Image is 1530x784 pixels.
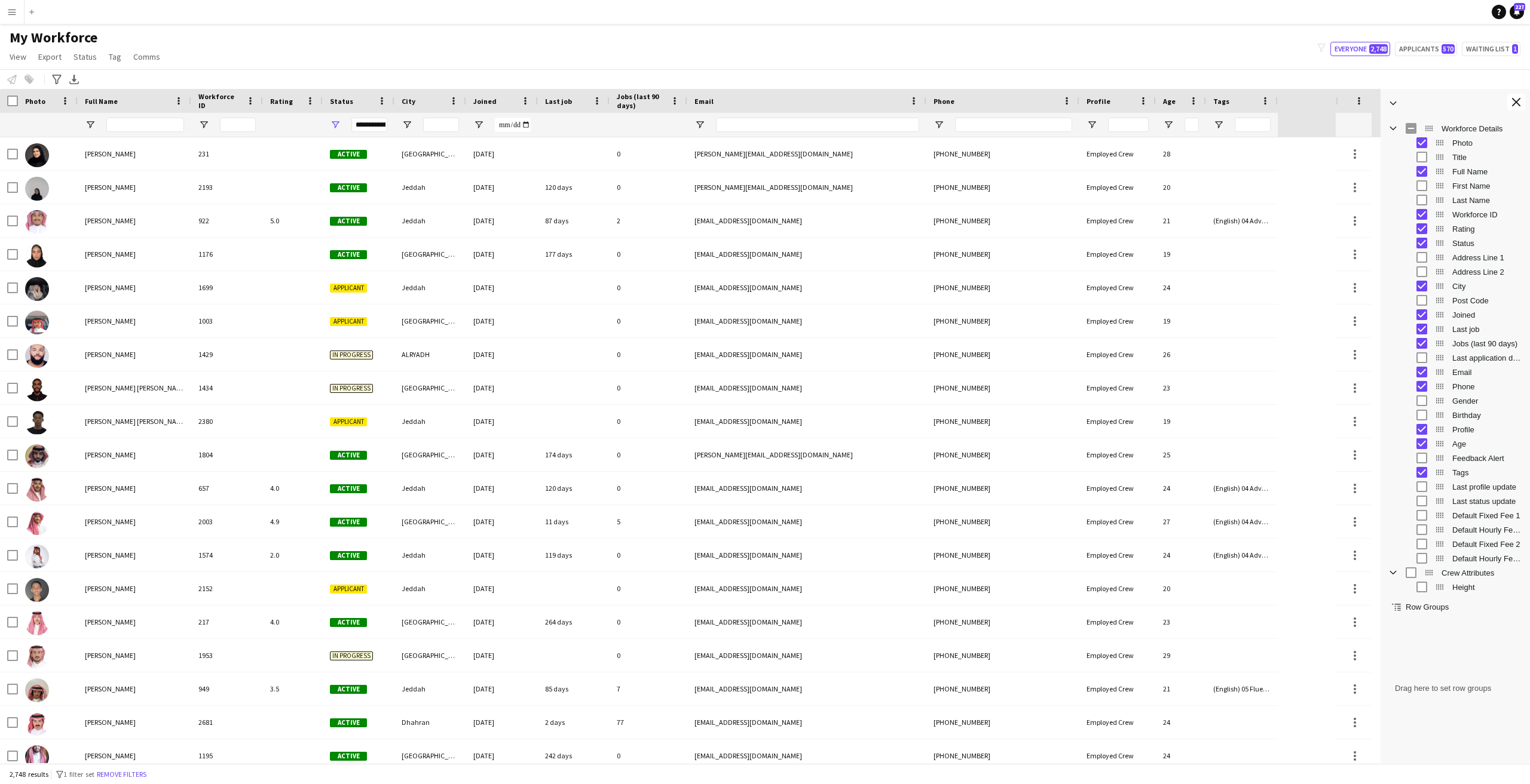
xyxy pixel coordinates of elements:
[394,672,466,705] div: Jeddah
[1079,605,1156,638] div: Employed Crew
[1079,672,1156,705] div: Employed Crew
[191,405,263,438] div: 2380
[263,204,323,237] div: 5.0
[1452,239,1523,248] span: Status
[926,739,1079,772] div: [PHONE_NUMBER]
[263,505,323,538] div: 4.9
[69,49,102,64] a: Status
[330,119,341,130] button: Open Filter Menu
[1079,505,1156,538] div: Employed Crew
[1156,572,1206,605] div: 20
[25,611,49,635] img: Abdulaziz AL Abdullah
[1452,182,1523,190] span: First Name
[394,405,466,438] div: Jeddah
[191,305,263,337] div: 1003
[1452,482,1523,491] span: Last profile update
[1079,204,1156,237] div: Employed Crew
[191,204,263,237] div: 922
[1156,539,1206,571] div: 24
[1156,405,1206,438] div: 19
[394,171,466,204] div: Jeddah
[473,119,484,130] button: Open Filter Menu
[1452,468,1523,477] span: Tags
[934,119,944,130] button: Open Filter Menu
[1514,3,1525,11] span: 227
[394,238,466,270] div: [GEOGRAPHIC_DATA]
[25,143,49,167] img: Aahwaq Alghamdi
[466,505,538,538] div: [DATE]
[25,478,49,502] img: Abdulaziz Abdulghani
[1452,268,1523,276] span: Address Line 2
[1452,497,1523,506] span: Last status update
[10,51,26,62] span: View
[1452,411,1523,420] span: Birthday
[926,238,1079,270] div: [PHONE_NUMBER]
[1442,568,1523,577] span: Crew Attributes
[687,338,926,371] div: [EMAIL_ADDRESS][DOMAIN_NAME]
[1156,238,1206,270] div: 19
[926,204,1079,237] div: [PHONE_NUMBER]
[466,238,538,270] div: [DATE]
[394,472,466,505] div: Jeddah
[610,572,687,605] div: 0
[687,204,926,237] div: [EMAIL_ADDRESS][DOMAIN_NAME]
[1381,121,1530,136] div: Workforce Details Column Group
[1452,196,1523,205] span: Last Name
[1381,422,1530,436] div: Profile Column
[466,706,538,739] div: [DATE]
[1381,436,1530,451] div: Age Column
[1452,282,1523,291] span: City
[25,177,49,201] img: Aalya Ammar
[466,405,538,438] div: [DATE]
[394,639,466,672] div: [GEOGRAPHIC_DATA]
[466,472,538,505] div: [DATE]
[1452,325,1523,334] span: Last job
[25,310,49,334] img: Abdalhh Alanze
[610,539,687,571] div: 0
[1452,253,1523,262] span: Address Line 1
[610,505,687,538] div: 5
[1381,565,1530,580] div: Crew Attributes Column Group
[25,277,49,301] img: Abdalaziz Alrdadi
[1381,613,1530,763] div: Row Groups
[1452,296,1523,305] span: Post Code
[220,118,256,132] input: Workforce ID Filter Input
[423,118,459,132] input: City Filter Input
[1395,42,1457,56] button: Applicants570
[538,204,610,237] div: 87 days
[1079,739,1156,772] div: Employed Crew
[1452,353,1523,362] span: Last application date
[1163,119,1174,130] button: Open Filter Menu
[926,338,1079,371] div: [PHONE_NUMBER]
[466,438,538,471] div: [DATE]
[1381,465,1530,479] div: Tags Column
[1381,580,1530,594] div: Height Column
[538,605,610,638] div: 264 days
[687,639,926,672] div: [EMAIL_ADDRESS][DOMAIN_NAME]
[926,505,1079,538] div: [PHONE_NUMBER]
[191,505,263,538] div: 2003
[687,137,926,170] div: [PERSON_NAME][EMAIL_ADDRESS][DOMAIN_NAME]
[1442,124,1523,133] span: Workforce Details
[1079,171,1156,204] div: Employed Crew
[926,271,1079,304] div: [PHONE_NUMBER]
[926,572,1079,605] div: [PHONE_NUMBER]
[1156,505,1206,538] div: 27
[1156,706,1206,739] div: 24
[610,204,687,237] div: 2
[538,539,610,571] div: 119 days
[1381,150,1530,164] div: Title Column
[191,338,263,371] div: 1429
[1206,672,1278,705] div: (English) 05 Fluent , (Experience) 01 Newbies, (PPSS) 02 IP, (Role) 04 Host & Hostesses, (Role) 0...
[1156,672,1206,705] div: 21
[1381,179,1530,193] div: First Name Column
[1079,639,1156,672] div: Employed Crew
[1381,322,1530,336] div: Last job Column
[33,49,66,64] a: Export
[466,137,538,170] div: [DATE]
[191,171,263,204] div: 2193
[1381,351,1530,365] div: Last application date Column
[1452,396,1523,405] span: Gender
[25,545,49,568] img: Abdulaziz Abuzaid
[1079,438,1156,471] div: Employed Crew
